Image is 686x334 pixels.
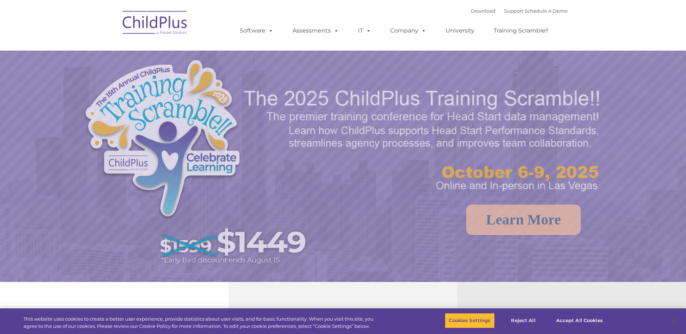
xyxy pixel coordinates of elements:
a: Schedule A Demo [525,8,567,14]
a: Support [504,8,523,14]
div: This website uses cookies to create a better user experience, provide statistics about user visit... [24,316,377,330]
button: Close [666,313,682,329]
img: ChildPlus by Procare Solutions [119,6,191,42]
button: Reject All [501,313,546,328]
a: Software [233,23,281,38]
button: Accept All Cookies [552,313,607,328]
a: Learn More [466,205,581,235]
a: University [438,23,482,38]
a: IT [351,23,378,38]
a: Download [471,8,495,14]
a: Training Scramble!! [486,23,555,38]
font: | [471,8,567,14]
button: Cookies Settings [445,313,494,328]
a: Company [383,23,434,38]
a: Assessments [285,23,346,38]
